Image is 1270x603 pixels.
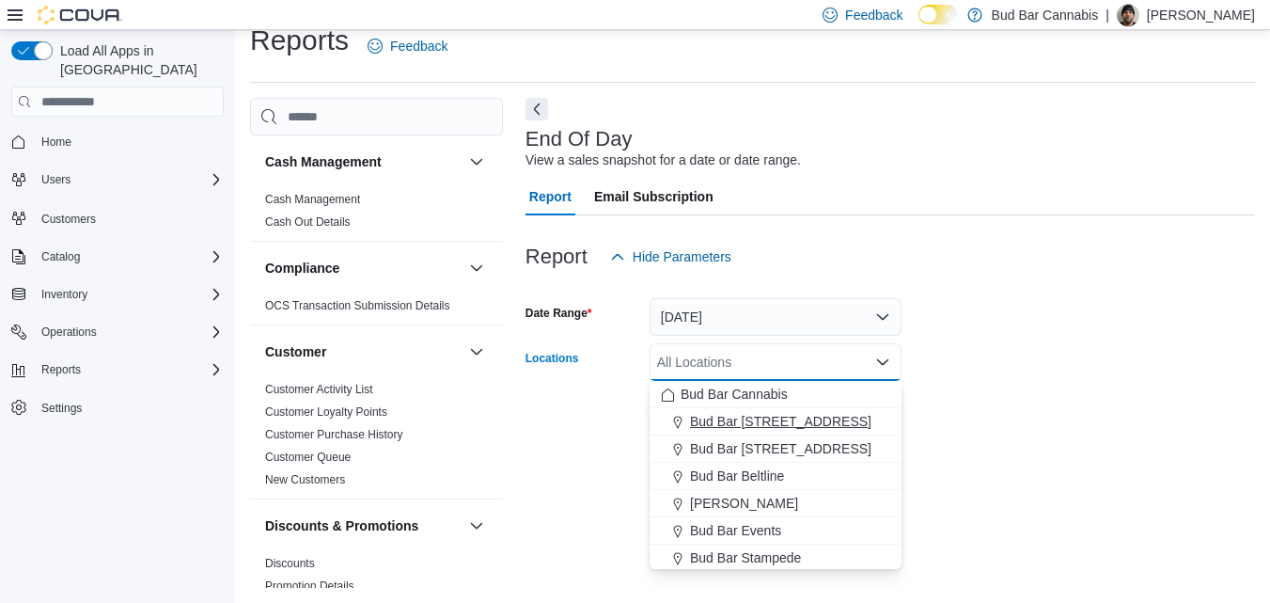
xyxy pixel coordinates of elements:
span: Cash Management [265,192,360,207]
img: Cova [38,6,122,24]
span: Bud Bar [STREET_ADDRESS] [690,412,871,431]
span: New Customers [265,472,345,487]
button: Settings [4,394,231,421]
span: Bud Bar Cannabis [681,385,788,404]
div: Cash Management [250,188,503,241]
button: Bud Bar [STREET_ADDRESS] [650,408,902,436]
span: Inventory [34,283,224,306]
div: Compliance [250,294,503,325]
a: Customer Purchase History [265,428,403,441]
button: Bud Bar Stampede [650,545,902,572]
button: Hide Parameters [603,238,739,276]
button: Customers [4,204,231,231]
span: Hide Parameters [633,247,731,266]
button: Home [4,128,231,155]
span: Customers [34,206,224,230]
button: Customer [465,341,488,363]
span: Feedback [845,6,902,24]
span: Inventory [41,287,87,302]
label: Locations [525,351,579,366]
button: Cash Management [265,152,462,171]
span: Bud Bar Events [690,521,781,540]
a: Customer Loyalty Points [265,405,387,419]
h3: End Of Day [525,128,633,151]
a: Discounts [265,557,315,570]
a: Customer Activity List [265,383,373,396]
span: Settings [34,396,224,420]
a: Home [34,131,79,153]
button: Catalog [4,244,231,270]
span: Customer Loyalty Points [265,405,387,420]
button: Compliance [265,259,462,278]
label: Date Range [525,306,592,321]
button: Catalog [34,246,87,268]
button: Cash Management [465,151,488,173]
h3: Customer [265,342,326,361]
span: Reports [34,358,224,381]
button: Bud Bar [STREET_ADDRESS] [650,436,902,463]
span: Dark Mode [918,24,919,25]
h3: Cash Management [265,152,382,171]
span: Catalog [41,249,80,264]
p: Bud Bar Cannabis [992,4,1099,26]
span: Email Subscription [594,178,713,215]
span: Bud Bar [STREET_ADDRESS] [690,439,871,458]
button: Next [525,98,548,120]
div: View a sales snapshot for a date or date range. [525,151,801,170]
button: Bud Bar Events [650,517,902,545]
a: New Customers [265,473,345,486]
nav: Complex example [11,120,224,470]
span: OCS Transaction Submission Details [265,298,450,313]
button: Operations [34,321,104,343]
button: Discounts & Promotions [265,516,462,535]
span: Operations [41,325,97,340]
span: Settings [41,401,82,416]
span: Feedback [390,37,447,56]
h3: Compliance [265,259,339,278]
span: Operations [34,321,224,343]
span: Customer Purchase History [265,427,403,442]
span: Customers [41,212,96,227]
h3: Discounts & Promotions [265,516,418,535]
a: Customers [34,208,103,230]
button: Users [34,168,78,191]
span: [PERSON_NAME] [690,494,798,513]
span: Catalog [34,246,224,268]
span: Bud Bar Beltline [690,467,784,485]
button: Customer [265,342,462,361]
div: Choose from the following options [650,381,902,572]
p: | [1105,4,1109,26]
span: Cash Out Details [265,214,351,230]
span: Load All Apps in [GEOGRAPHIC_DATA] [53,41,224,79]
span: Reports [41,362,81,377]
button: Operations [4,319,231,345]
button: Reports [34,358,88,381]
button: Close list of options [875,355,890,370]
h1: Reports [250,22,349,59]
a: Promotion Details [265,579,354,593]
span: Report [529,178,572,215]
h3: Report [525,246,588,268]
a: Settings [34,397,89,420]
div: Customer [250,378,503,499]
span: Users [34,168,224,191]
a: Cash Out Details [265,215,351,229]
a: Cash Management [265,193,360,206]
a: Feedback [360,27,455,65]
button: [DATE] [650,298,902,336]
button: Compliance [465,257,488,279]
button: Inventory [4,281,231,308]
button: [PERSON_NAME] [650,490,902,517]
button: Reports [4,357,231,383]
input: Dark Mode [918,5,958,24]
span: Promotion Details [265,579,354,594]
span: Users [41,172,71,187]
button: Discounts & Promotions [465,515,488,537]
div: Ricky S [1117,4,1139,26]
button: Bud Bar Beltline [650,463,902,490]
button: Users [4,167,231,193]
span: Discounts [265,556,315,571]
span: Home [34,130,224,153]
span: Bud Bar Stampede [690,548,801,567]
button: Inventory [34,283,95,306]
